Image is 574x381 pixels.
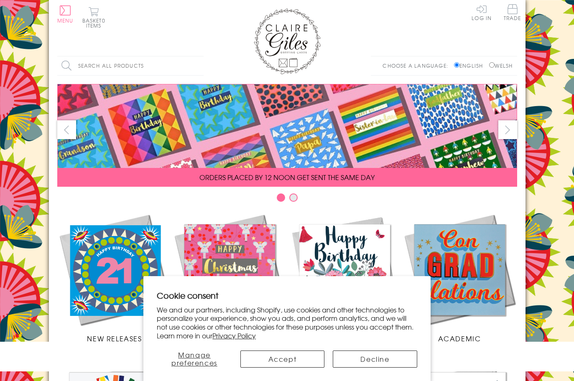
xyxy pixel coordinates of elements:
span: Trade [504,4,521,20]
button: Manage preferences [157,351,232,368]
label: Welsh [489,62,513,69]
a: Trade [504,4,521,22]
img: Claire Giles Greetings Cards [254,8,321,74]
a: Privacy Policy [212,330,256,340]
span: Manage preferences [171,350,217,368]
input: English [454,62,459,68]
button: Carousel Page 1 (Current Slide) [277,193,285,202]
input: Search all products [57,56,204,75]
button: Basket0 items [82,7,105,28]
span: Academic [438,333,481,343]
button: Accept [240,351,325,368]
input: Search [195,56,204,75]
p: We and our partners, including Shopify, use cookies and other technologies to personalize your ex... [157,305,417,340]
button: Decline [333,351,417,368]
span: ORDERS PLACED BY 12 NOON GET SENT THE SAME DAY [199,172,375,182]
label: English [454,62,487,69]
p: Choose a language: [383,62,452,69]
button: Menu [57,5,74,23]
span: Menu [57,17,74,24]
span: New Releases [87,333,142,343]
input: Welsh [489,62,495,68]
button: Carousel Page 2 [289,193,298,202]
a: Log In [472,4,492,20]
button: next [498,120,517,139]
a: Christmas [172,212,287,343]
button: prev [57,120,76,139]
a: Academic [402,212,517,343]
h2: Cookie consent [157,290,417,301]
a: New Releases [57,212,172,343]
div: Carousel Pagination [57,193,517,206]
a: Birthdays [287,212,402,343]
span: 0 items [86,17,105,29]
